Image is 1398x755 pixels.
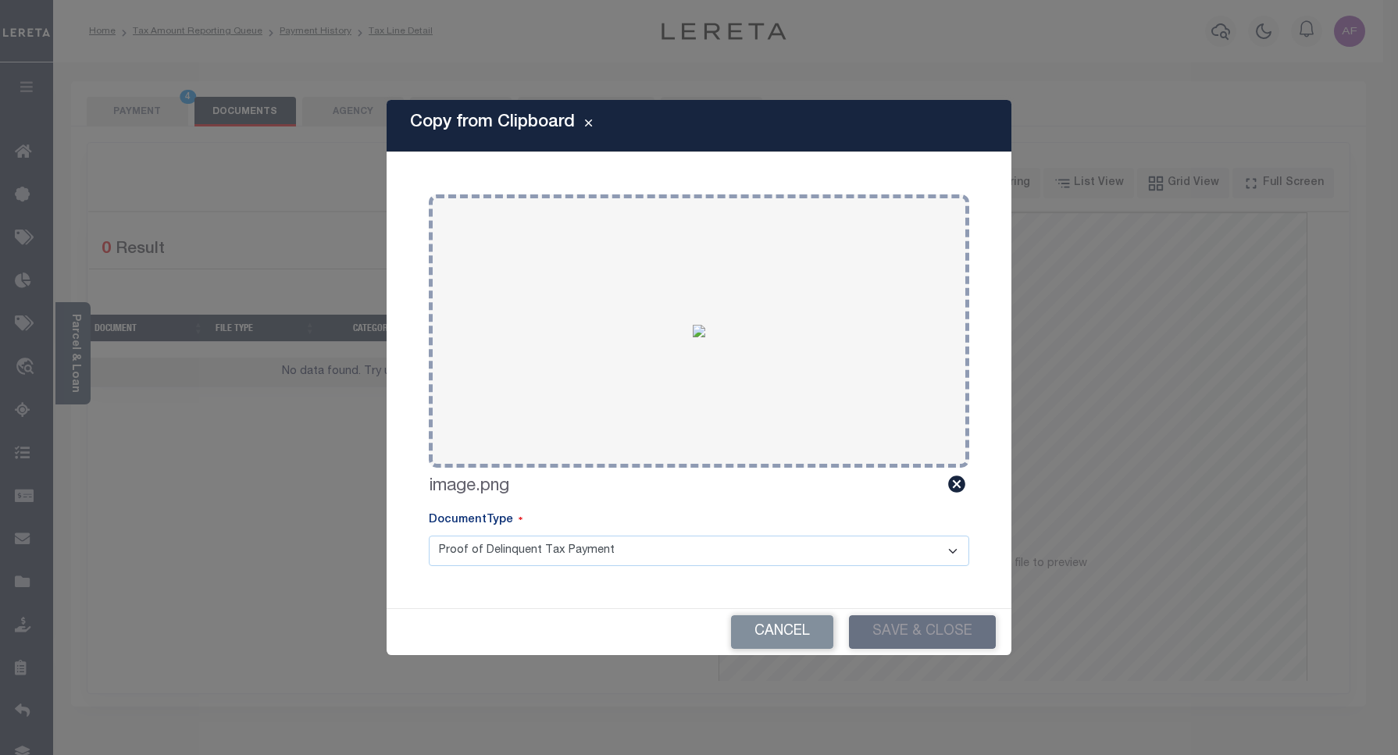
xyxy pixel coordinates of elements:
img: a4ac8040-47ba-4e7f-aff0-dcbc429c2359 [693,325,705,337]
h5: Copy from Clipboard [410,112,575,133]
button: Close [575,116,602,135]
button: Cancel [731,615,833,649]
label: DocumentType [429,512,522,529]
label: image.png [429,474,509,500]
